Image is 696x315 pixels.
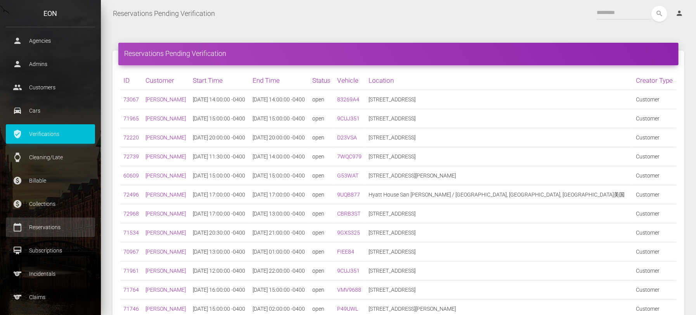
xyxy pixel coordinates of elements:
a: 9CUJ351 [337,115,360,122]
i: person [675,9,683,17]
p: Claims [12,291,89,303]
td: [DATE] 01:00:00 -0400 [249,242,309,261]
a: 7WQC979 [337,153,362,160]
a: FIEE84 [337,249,354,255]
td: [STREET_ADDRESS] [365,90,633,109]
a: verified_user Verifications [6,124,95,144]
a: G53WAT [337,172,358,179]
a: Reservations Pending Verification [113,4,215,23]
td: [DATE] 17:00:00 -0400 [190,185,249,204]
th: Creator Type [633,71,677,90]
td: open [309,90,334,109]
a: 70967 [123,249,139,255]
td: [DATE] 15:00:00 -0400 [190,166,249,185]
th: Vehicle [334,71,365,90]
th: ID [120,71,142,90]
td: [DATE] 13:00:00 -0400 [190,242,249,261]
a: sports Incidentals [6,264,95,284]
td: open [309,147,334,166]
a: 9CUJ351 [337,268,360,274]
td: [DATE] 15:00:00 -0400 [249,280,309,299]
a: [PERSON_NAME] [145,134,186,141]
a: [PERSON_NAME] [145,211,186,217]
td: [STREET_ADDRESS][PERSON_NAME] [365,166,633,185]
a: 72220 [123,134,139,141]
a: 60609 [123,172,139,179]
a: CBRB3ST [337,211,360,217]
a: 71746 [123,306,139,312]
p: Cars [12,105,89,117]
a: 72739 [123,153,139,160]
td: [DATE] 22:00:00 -0400 [249,261,309,280]
td: [DATE] 17:00:00 -0400 [249,185,309,204]
a: 72496 [123,191,139,198]
td: [DATE] 16:00:00 -0400 [190,280,249,299]
p: Customers [12,82,89,93]
a: [PERSON_NAME] [145,172,186,179]
td: [DATE] 12:00:00 -0400 [190,261,249,280]
td: [STREET_ADDRESS] [365,242,633,261]
td: [STREET_ADDRESS] [365,204,633,223]
th: Customer [142,71,190,90]
a: 9UQB877 [337,191,360,198]
a: P49UWL [337,306,358,312]
td: Customer [633,280,677,299]
p: Reservations [12,221,89,233]
a: [PERSON_NAME] [145,115,186,122]
td: [STREET_ADDRESS] [365,147,633,166]
td: [DATE] 11:30:00 -0400 [190,147,249,166]
p: Admins [12,58,89,70]
td: Customer [633,90,677,109]
td: [STREET_ADDRESS] [365,109,633,128]
a: drive_eta Cars [6,101,95,120]
a: [PERSON_NAME] [145,230,186,236]
td: [DATE] 17:00:00 -0400 [190,204,249,223]
th: Location [365,71,633,90]
a: D23VSA [337,134,357,141]
p: Billable [12,175,89,186]
td: [DATE] 21:00:00 -0400 [249,223,309,242]
p: Verifications [12,128,89,140]
td: [DATE] 13:00:00 -0400 [249,204,309,223]
a: [PERSON_NAME] [145,306,186,312]
td: [DATE] 20:00:00 -0400 [190,128,249,147]
a: VMV9688 [337,287,361,293]
td: Customer [633,204,677,223]
a: 71764 [123,287,139,293]
td: Hyatt House San [PERSON_NAME] / [GEOGRAPHIC_DATA], [GEOGRAPHIC_DATA], [GEOGRAPHIC_DATA]美国 [365,185,633,204]
td: Customer [633,147,677,166]
td: [STREET_ADDRESS] [365,128,633,147]
a: paid Billable [6,171,95,190]
td: Customer [633,109,677,128]
p: Subscriptions [12,245,89,256]
a: paid Collections [6,194,95,214]
a: 71534 [123,230,139,236]
a: 83269A4 [337,96,359,103]
a: [PERSON_NAME] [145,249,186,255]
a: person [670,6,690,21]
td: open [309,280,334,299]
td: [DATE] 15:00:00 -0400 [249,109,309,128]
td: Customer [633,185,677,204]
a: sports Claims [6,287,95,307]
td: Customer [633,128,677,147]
td: [DATE] 14:00:00 -0400 [249,90,309,109]
a: 71961 [123,268,139,274]
a: [PERSON_NAME] [145,268,186,274]
button: search [651,6,667,22]
td: open [309,128,334,147]
td: [STREET_ADDRESS] [365,223,633,242]
td: open [309,185,334,204]
td: Customer [633,166,677,185]
a: person Agencies [6,31,95,50]
a: [PERSON_NAME] [145,153,186,160]
td: open [309,166,334,185]
td: [DATE] 14:00:00 -0400 [190,90,249,109]
a: [PERSON_NAME] [145,191,186,198]
p: Incidentals [12,268,89,280]
td: [DATE] 14:00:00 -0400 [249,147,309,166]
td: open [309,109,334,128]
td: open [309,242,334,261]
a: 72968 [123,211,139,217]
th: Start Time [190,71,249,90]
